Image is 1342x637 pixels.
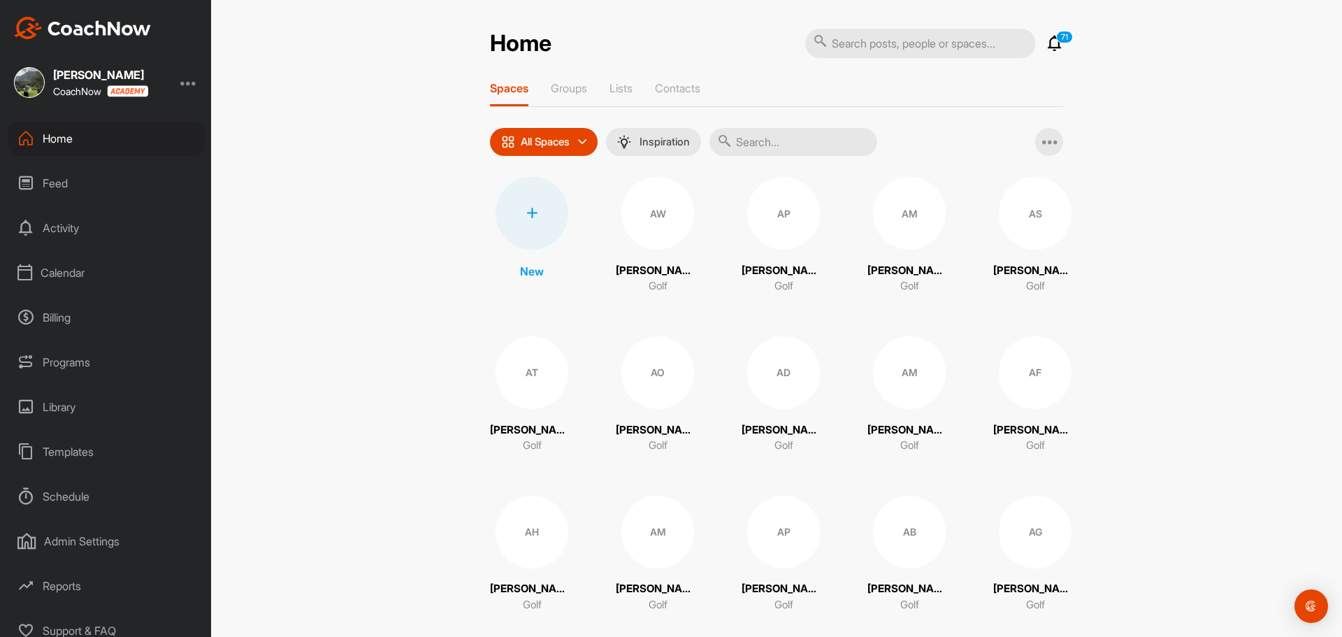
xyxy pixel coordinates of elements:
[993,263,1077,279] p: [PERSON_NAME]
[742,422,825,438] p: [PERSON_NAME]
[496,496,568,568] div: AH
[1026,278,1045,294] p: Golf
[616,496,700,613] a: AM[PERSON_NAME]Golf
[900,438,919,454] p: Golf
[747,177,820,250] div: AP
[107,85,148,97] img: CoachNow acadmey
[999,177,1072,250] div: AS
[993,336,1077,454] a: AF[PERSON_NAME]Golf
[8,166,205,201] div: Feed
[523,438,542,454] p: Golf
[8,255,205,290] div: Calendar
[490,336,574,454] a: AT[PERSON_NAME]Golf
[616,263,700,279] p: [PERSON_NAME]
[616,422,700,438] p: [PERSON_NAME]
[490,581,574,597] p: [PERSON_NAME]
[8,389,205,424] div: Library
[8,434,205,469] div: Templates
[999,496,1072,568] div: AG
[8,345,205,380] div: Programs
[616,177,700,294] a: AW[PERSON_NAME]Golf
[616,581,700,597] p: [PERSON_NAME]
[8,210,205,245] div: Activity
[490,496,574,613] a: AH[PERSON_NAME]Golf
[621,496,694,568] div: AM
[640,136,690,148] p: Inspiration
[742,336,825,454] a: AD[PERSON_NAME]Golf
[747,336,820,409] div: AD
[867,581,951,597] p: [PERSON_NAME]
[621,177,694,250] div: AW
[616,336,700,454] a: AO[PERSON_NAME]Golf
[609,81,633,95] p: Lists
[8,121,205,156] div: Home
[551,81,587,95] p: Groups
[14,67,45,98] img: square_3181bc1b29b8c33c139cdcd77bcaf626.jpg
[742,263,825,279] p: [PERSON_NAME]
[649,278,668,294] p: Golf
[523,597,542,613] p: Golf
[649,438,668,454] p: Golf
[655,81,700,95] p: Contacts
[873,336,946,409] div: AM
[993,422,1077,438] p: [PERSON_NAME]
[521,136,570,148] p: All Spaces
[1026,438,1045,454] p: Golf
[999,336,1072,409] div: AF
[873,177,946,250] div: AM
[8,524,205,559] div: Admin Settings
[774,278,793,294] p: Golf
[8,479,205,514] div: Schedule
[867,422,951,438] p: [PERSON_NAME]
[867,496,951,613] a: AB[PERSON_NAME]Golf
[805,29,1036,58] input: Search posts, people or spaces...
[742,177,825,294] a: AP[PERSON_NAME]Golf
[8,568,205,603] div: Reports
[490,81,528,95] p: Spaces
[53,69,148,80] div: [PERSON_NAME]
[1026,597,1045,613] p: Golf
[490,30,551,57] h2: Home
[496,336,568,409] div: AT
[1056,31,1073,43] p: 71
[774,597,793,613] p: Golf
[742,496,825,613] a: AP[PERSON_NAME]Golf
[900,278,919,294] p: Golf
[14,17,151,39] img: CoachNow
[867,336,951,454] a: AM[PERSON_NAME]Golf
[501,135,515,149] img: icon
[774,438,793,454] p: Golf
[520,263,544,280] p: New
[900,597,919,613] p: Golf
[867,263,951,279] p: [PERSON_NAME]
[617,135,631,149] img: menuIcon
[8,300,205,335] div: Billing
[621,336,694,409] div: AO
[747,496,820,568] div: AP
[709,128,877,156] input: Search...
[873,496,946,568] div: AB
[1294,589,1328,623] div: Open Intercom Messenger
[742,581,825,597] p: [PERSON_NAME]
[649,597,668,613] p: Golf
[867,177,951,294] a: AM[PERSON_NAME]Golf
[490,422,574,438] p: [PERSON_NAME]
[993,177,1077,294] a: AS[PERSON_NAME]Golf
[53,85,148,97] div: CoachNow
[993,496,1077,613] a: AG[PERSON_NAME]Golf
[993,581,1077,597] p: [PERSON_NAME]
